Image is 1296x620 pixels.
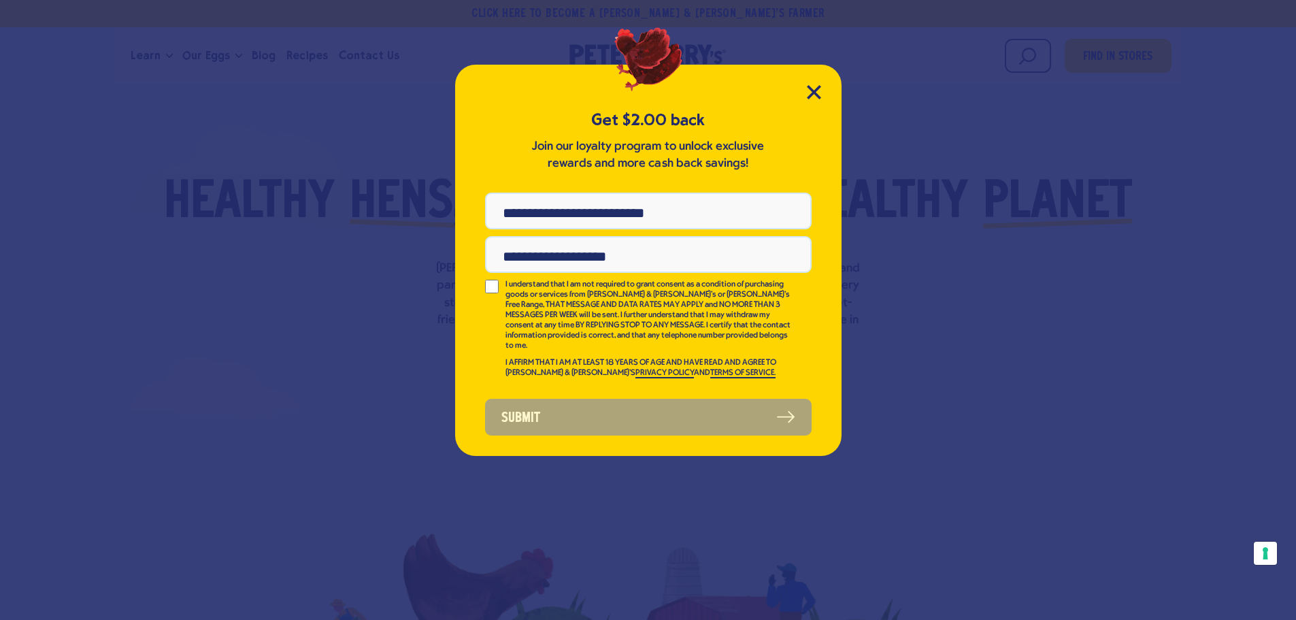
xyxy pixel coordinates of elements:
[635,369,694,378] a: PRIVACY POLICY
[505,358,793,378] p: I AFFIRM THAT I AM AT LEAST 18 YEARS OF AGE AND HAVE READ AND AGREE TO [PERSON_NAME] & [PERSON_NA...
[505,280,793,351] p: I understand that I am not required to grant consent as a condition of purchasing goods or servic...
[1254,542,1277,565] button: Your consent preferences for tracking technologies
[485,109,812,131] h5: Get $2.00 back
[485,399,812,436] button: Submit
[807,85,821,99] button: Close Modal
[529,138,767,172] p: Join our loyalty program to unlock exclusive rewards and more cash back savings!
[485,280,499,293] input: I understand that I am not required to grant consent as a condition of purchasing goods or servic...
[710,369,776,378] a: TERMS OF SERVICE.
